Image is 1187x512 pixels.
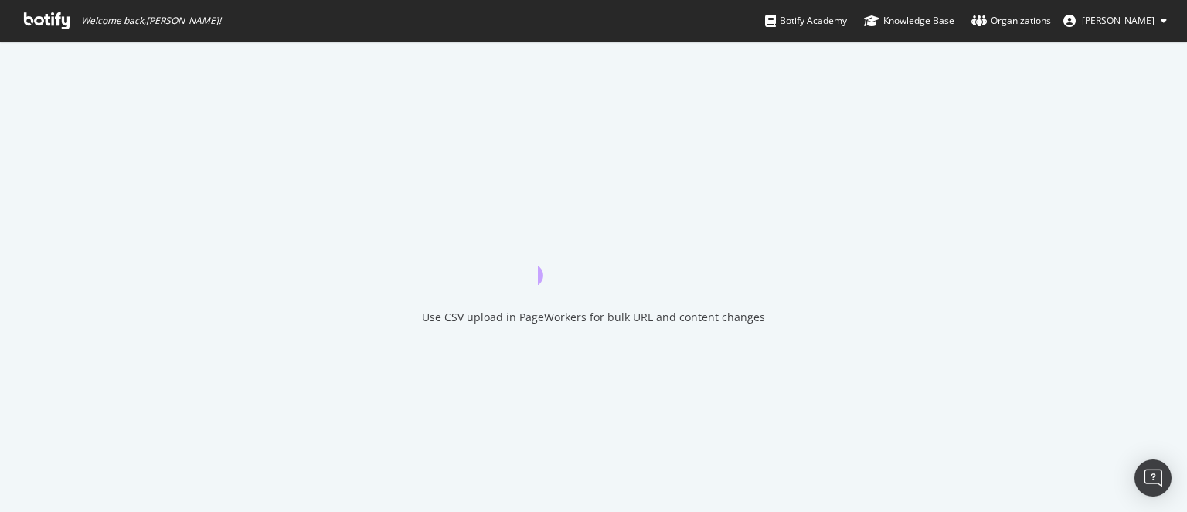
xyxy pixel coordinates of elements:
div: Botify Academy [765,13,847,29]
span: Meghnad Bhagde [1082,14,1155,27]
div: Knowledge Base [864,13,954,29]
div: Use CSV upload in PageWorkers for bulk URL and content changes [422,310,765,325]
span: Welcome back, [PERSON_NAME] ! [81,15,221,27]
div: animation [538,229,649,285]
div: Organizations [971,13,1051,29]
div: Open Intercom Messenger [1134,459,1172,497]
button: [PERSON_NAME] [1051,8,1179,33]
